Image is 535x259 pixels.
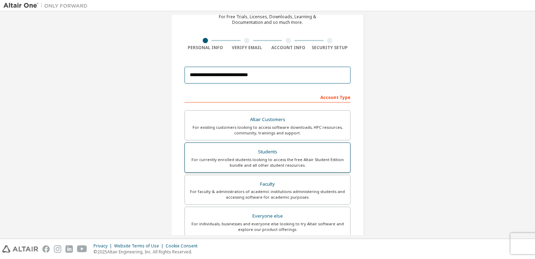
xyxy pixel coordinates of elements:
div: For currently enrolled students looking to access the free Altair Student Edition bundle and all ... [189,157,346,168]
div: Account Info [267,45,309,51]
div: Everyone else [189,211,346,221]
div: Students [189,147,346,157]
div: Personal Info [185,45,226,51]
img: instagram.svg [54,245,61,253]
div: For individuals, businesses and everyone else looking to try Altair software and explore our prod... [189,221,346,232]
div: Privacy [93,243,114,249]
img: altair_logo.svg [2,245,38,253]
div: Website Terms of Use [114,243,166,249]
div: Faculty [189,179,346,189]
div: Altair Customers [189,115,346,125]
div: Verify Email [226,45,268,51]
div: For faculty & administrators of academic institutions administering students and accessing softwa... [189,189,346,200]
img: facebook.svg [42,245,50,253]
img: linkedin.svg [65,245,73,253]
div: Security Setup [309,45,351,51]
p: © 2025 Altair Engineering, Inc. All Rights Reserved. [93,249,202,255]
img: Altair One [4,2,91,9]
div: For Free Trials, Licenses, Downloads, Learning & Documentation and so much more. [219,14,316,25]
div: Account Type [185,91,350,102]
div: For existing customers looking to access software downloads, HPC resources, community, trainings ... [189,125,346,136]
div: Cookie Consent [166,243,202,249]
img: youtube.svg [77,245,87,253]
